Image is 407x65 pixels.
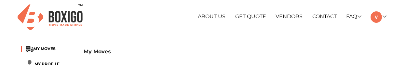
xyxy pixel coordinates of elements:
span: MY MOVES [34,46,56,51]
a: Get Quote [235,13,266,19]
h3: My Moves [84,48,386,55]
a: About Us [198,13,225,19]
a: ...MY MOVES [26,46,56,51]
a: FAQ [346,13,361,19]
a: Contact [312,13,337,19]
a: Vendors [276,13,303,19]
img: ... [26,46,34,52]
img: Boxigo [18,4,83,30]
